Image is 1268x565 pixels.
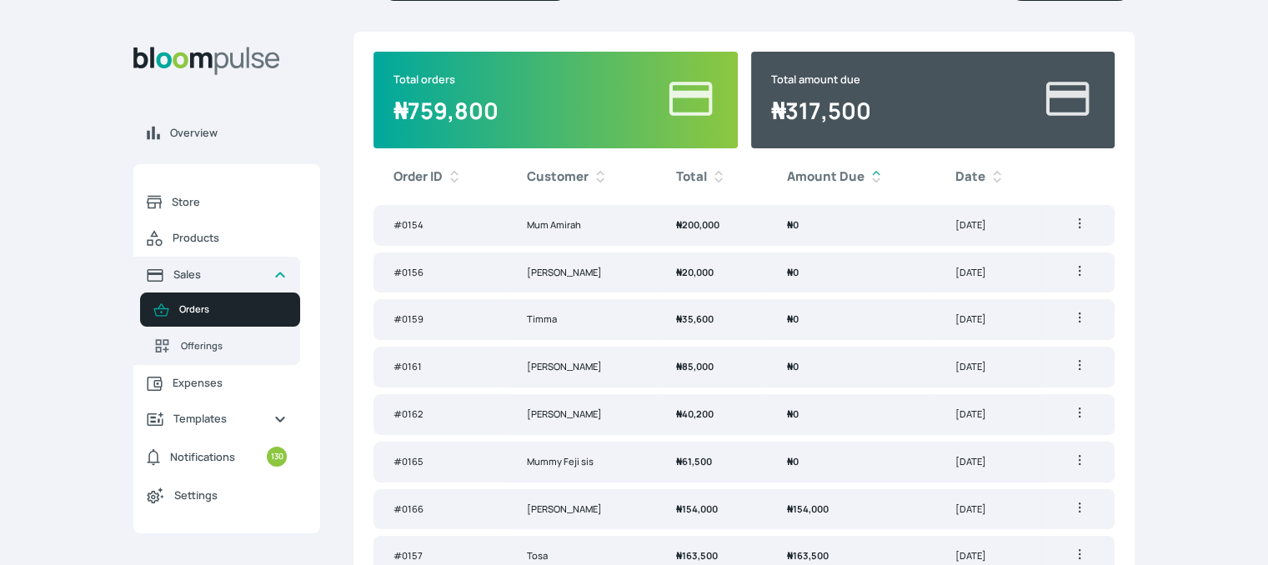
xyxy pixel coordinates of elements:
span: 0 [787,455,799,467]
span: Settings [174,487,287,503]
span: 0 [787,407,799,420]
span: 163,500 [676,549,718,562]
b: Customer [527,167,589,187]
td: [DATE] [935,252,1045,293]
span: 0 [787,266,799,278]
span: 35,600 [676,312,714,325]
td: Mummy Feji sis [507,442,656,482]
span: Store [172,194,287,210]
td: [PERSON_NAME] [507,252,656,293]
b: Total [676,167,707,187]
span: 317,500 [771,95,871,126]
a: Orders [140,292,300,327]
span: 0 [787,312,799,325]
a: Offerings [140,327,300,365]
a: Overview [133,115,320,151]
span: ₦ [393,95,408,126]
p: Total amount due [771,72,871,87]
td: # 0156 [373,252,507,293]
td: # 0162 [373,394,507,435]
small: 130 [267,447,287,467]
span: 163,500 [787,549,829,562]
img: Bloom Logo [133,47,280,75]
span: ₦ [787,407,793,420]
td: # 0154 [373,205,507,246]
b: Amount Due [787,167,865,187]
td: [PERSON_NAME] [507,347,656,387]
a: Products [133,220,300,257]
td: [DATE] [935,489,1045,530]
span: Overview [170,125,307,141]
a: Expenses [133,365,300,401]
span: ₦ [787,360,793,372]
span: 85,000 [676,360,714,372]
a: Store [133,184,300,220]
td: # 0161 [373,347,507,387]
span: 40,200 [676,407,714,420]
span: ₦ [676,455,682,467]
span: ₦ [787,549,793,562]
span: ₦ [787,218,793,231]
td: [PERSON_NAME] [507,394,656,435]
td: [DATE] [935,347,1045,387]
span: 20,000 [676,266,714,278]
span: Templates [173,411,260,427]
span: ₦ [787,266,793,278]
a: Notifications130 [133,437,300,477]
a: Settings [133,477,300,513]
td: Mum Amirah [507,205,656,246]
p: Total orders [393,72,499,87]
span: 0 [787,360,799,372]
span: ₦ [787,312,793,325]
td: # 0165 [373,442,507,482]
span: ₦ [676,312,682,325]
span: Offerings [181,339,287,353]
td: # 0166 [373,489,507,530]
td: [DATE] [935,299,1045,340]
b: Order ID [393,167,443,187]
span: Expenses [173,375,287,391]
td: [PERSON_NAME] [507,489,656,530]
span: ₦ [771,95,785,126]
span: ₦ [676,360,682,372]
span: ₦ [676,407,682,420]
td: Timma [507,299,656,340]
span: ₦ [787,502,793,515]
td: [DATE] [935,205,1045,246]
b: Date [955,167,985,187]
a: Templates [133,401,300,437]
span: ₦ [676,218,682,231]
span: 200,000 [676,218,719,231]
span: 61,500 [676,455,712,467]
span: Products [173,230,287,246]
span: 0 [787,218,799,231]
a: Sales [133,257,300,292]
span: ₦ [787,455,793,467]
span: Sales [173,267,260,282]
span: ₦ [676,502,682,515]
span: 154,000 [787,502,829,515]
span: 759,800 [393,95,499,126]
span: ₦ [676,266,682,278]
span: Notifications [170,449,235,465]
td: # 0159 [373,299,507,340]
td: [DATE] [935,394,1045,435]
span: ₦ [676,549,682,562]
span: Orders [179,302,287,317]
td: [DATE] [935,442,1045,482]
span: 154,000 [676,502,718,515]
